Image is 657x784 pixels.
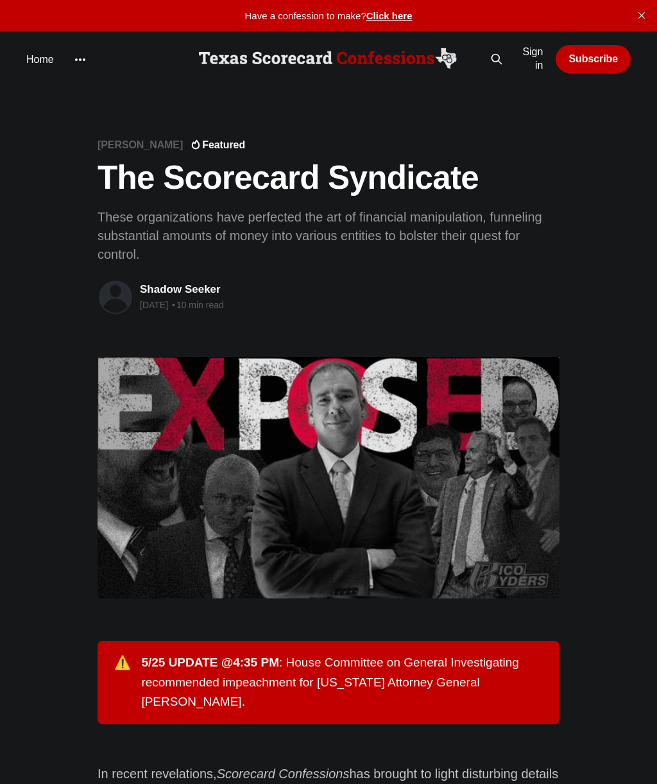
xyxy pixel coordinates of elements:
[141,656,279,669] strong: 5/25 UPDATE @4:35 PM
[171,300,224,310] span: 10 min read
[366,10,413,21] a: Click here
[26,51,54,68] a: Home
[98,208,559,264] p: These organizations have perfected the art of financial manipulation, funneling substantial amoun...
[98,279,133,315] a: Read more of Shadow Seeker
[191,140,245,150] span: Featured
[98,357,559,598] img: The Texas Scorecard Syndicate
[140,283,221,295] a: Shadow Seeker
[519,46,543,73] a: Sign in
[536,721,657,784] iframe: portal-trigger
[487,49,506,69] button: Search this site
[245,10,366,21] span: Have a confession to make?
[140,300,168,310] time: [DATE]
[114,653,142,711] div: ⚠️
[141,653,543,711] div: : House Committee on General Investigating recommended impeachment for [US_STATE] Attorney Genera...
[172,300,175,311] span: •
[556,45,631,73] a: Subscribe
[98,139,183,150] a: [PERSON_NAME]
[98,161,559,195] h1: The Scorecard Syndicate
[71,50,90,69] button: More
[196,46,461,72] img: Scorecard Confessions
[631,5,652,26] button: close
[217,767,350,781] em: Scorecard Confessions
